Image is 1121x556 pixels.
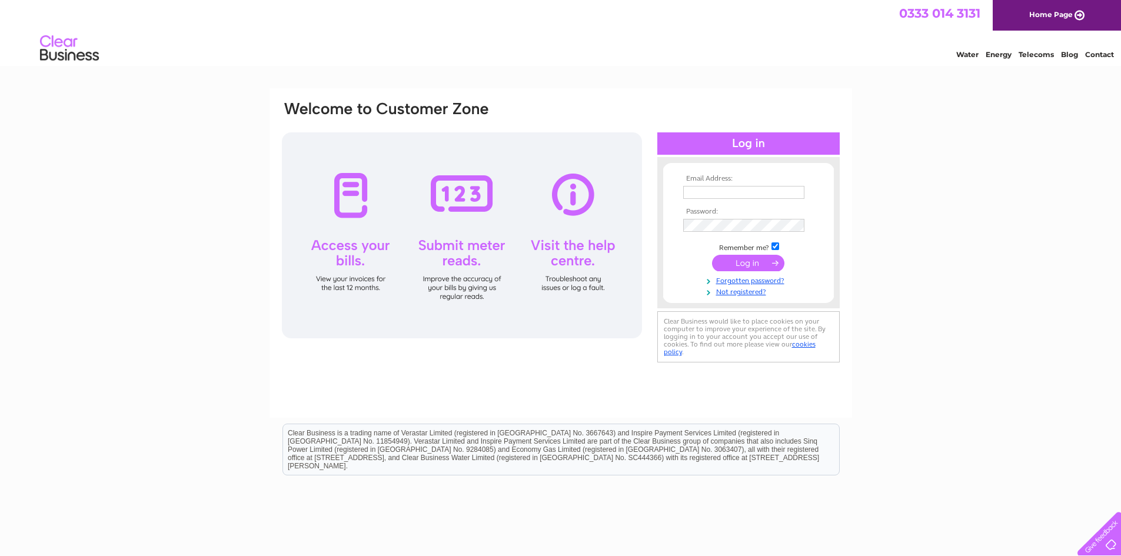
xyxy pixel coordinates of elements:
[683,285,817,297] a: Not registered?
[680,241,817,252] td: Remember me?
[1019,50,1054,59] a: Telecoms
[1085,50,1114,59] a: Contact
[712,255,784,271] input: Submit
[1061,50,1078,59] a: Blog
[657,311,840,362] div: Clear Business would like to place cookies on your computer to improve your experience of the sit...
[899,6,980,21] a: 0333 014 3131
[986,50,1012,59] a: Energy
[664,340,816,356] a: cookies policy
[680,175,817,183] th: Email Address:
[680,208,817,216] th: Password:
[283,6,839,57] div: Clear Business is a trading name of Verastar Limited (registered in [GEOGRAPHIC_DATA] No. 3667643...
[683,274,817,285] a: Forgotten password?
[39,31,99,66] img: logo.png
[956,50,979,59] a: Water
